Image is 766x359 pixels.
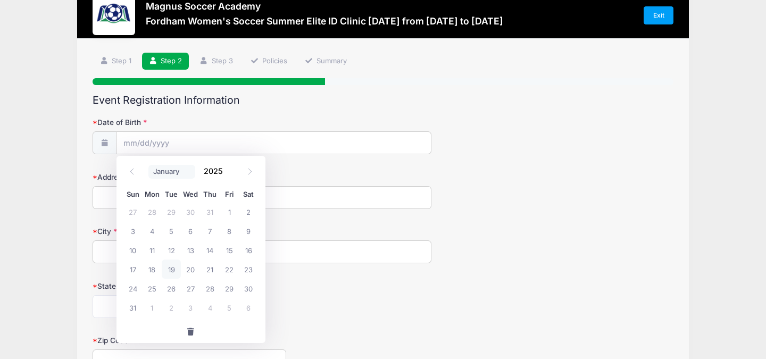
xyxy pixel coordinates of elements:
[123,191,143,198] span: Sun
[162,298,181,317] span: September 2, 2025
[143,298,162,317] span: September 1, 2025
[201,260,220,279] span: August 21, 2025
[143,260,162,279] span: August 18, 2025
[239,298,258,317] span: September 6, 2025
[220,191,239,198] span: Fri
[123,298,143,317] span: August 31, 2025
[181,240,200,260] span: August 13, 2025
[181,202,200,221] span: July 30, 2025
[143,221,162,240] span: August 4, 2025
[146,15,503,27] h3: Fordham Women's Soccer Summer Elite ID Clinic [DATE] from [DATE] to [DATE]
[201,191,220,198] span: Thu
[142,53,189,70] a: Step 2
[93,335,286,346] label: Zip Code
[220,298,239,317] span: September 5, 2025
[181,279,200,298] span: August 27, 2025
[220,260,239,279] span: August 22, 2025
[123,240,143,260] span: August 10, 2025
[239,202,258,221] span: August 2, 2025
[146,1,503,12] h3: Magnus Soccer Academy
[239,191,258,198] span: Sat
[239,260,258,279] span: August 23, 2025
[143,191,162,198] span: Mon
[220,279,239,298] span: August 29, 2025
[162,260,181,279] span: August 19, 2025
[123,279,143,298] span: August 24, 2025
[644,6,673,24] a: Exit
[93,226,286,237] label: City
[143,202,162,221] span: July 28, 2025
[162,240,181,260] span: August 12, 2025
[243,53,294,70] a: Policies
[220,202,239,221] span: August 1, 2025
[181,298,200,317] span: September 3, 2025
[201,221,220,240] span: August 7, 2025
[201,279,220,298] span: August 28, 2025
[220,240,239,260] span: August 15, 2025
[199,163,234,179] input: Year
[93,117,286,128] label: Date of Birth
[93,172,286,182] label: Address
[162,279,181,298] span: August 26, 2025
[201,202,220,221] span: July 31, 2025
[116,131,431,154] input: mm/dd/yyyy
[193,53,240,70] a: Step 3
[143,240,162,260] span: August 11, 2025
[181,260,200,279] span: August 20, 2025
[220,221,239,240] span: August 8, 2025
[239,279,258,298] span: August 30, 2025
[181,221,200,240] span: August 6, 2025
[239,221,258,240] span: August 9, 2025
[123,260,143,279] span: August 17, 2025
[181,191,200,198] span: Wed
[123,202,143,221] span: July 27, 2025
[93,94,673,106] h2: Event Registration Information
[93,53,138,70] a: Step 1
[162,191,181,198] span: Tue
[148,165,196,179] select: Month
[239,240,258,260] span: August 16, 2025
[297,53,354,70] a: Summary
[201,298,220,317] span: September 4, 2025
[201,240,220,260] span: August 14, 2025
[123,221,143,240] span: August 3, 2025
[162,202,181,221] span: July 29, 2025
[143,279,162,298] span: August 25, 2025
[93,281,286,291] label: State
[162,221,181,240] span: August 5, 2025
